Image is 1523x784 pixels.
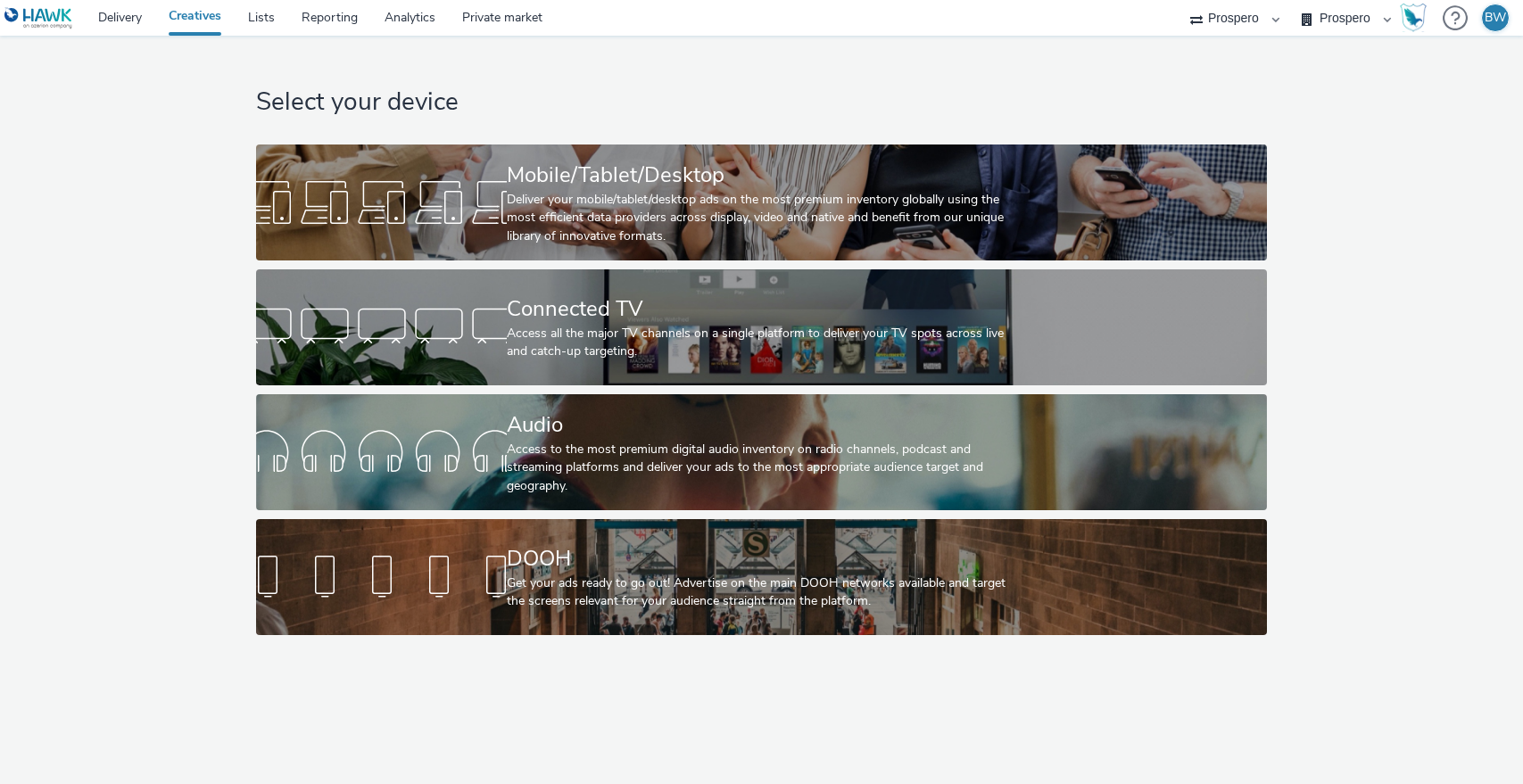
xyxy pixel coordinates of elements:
div: DOOH [507,543,1009,574]
div: Connected TV [507,293,1009,325]
div: Audio [507,409,1009,441]
div: Get your ads ready to go out! Advertise on the main DOOH networks available and target the screen... [507,574,1009,611]
div: BW [1485,4,1506,31]
a: Hawk Academy [1400,4,1434,32]
div: Deliver your mobile/tablet/desktop ads on the most premium inventory globally using the most effi... [507,191,1009,245]
a: Mobile/Tablet/DesktopDeliver your mobile/tablet/desktop ads on the most premium inventory globall... [256,144,1267,260]
h1: Select your device [256,86,1267,120]
img: Hawk Academy [1400,4,1427,32]
a: Connected TVAccess all the major TV channels on a single platform to deliver your TV spots across... [256,269,1267,385]
img: undefined Logo [4,7,73,29]
a: DOOHGet your ads ready to go out! Advertise on the main DOOH networks available and target the sc... [256,519,1267,635]
div: Mobile/Tablet/Desktop [507,160,1009,191]
a: AudioAccess to the most premium digital audio inventory on radio channels, podcast and streaming ... [256,394,1267,510]
div: Access all the major TV channels on a single platform to deliver your TV spots across live and ca... [507,325,1009,361]
div: Access to the most premium digital audio inventory on radio channels, podcast and streaming platf... [507,441,1009,495]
